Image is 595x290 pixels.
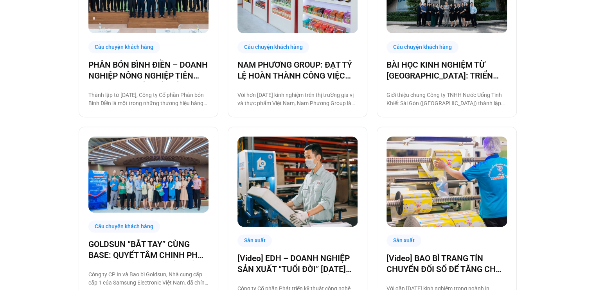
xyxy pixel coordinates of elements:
[386,235,421,247] div: Sản xuất
[386,91,507,107] p: Giới thiệu chung Công ty TNHH Nước Uống Tinh Khiết Sài Gòn ([GEOGRAPHIC_DATA]) thành lập [DATE] b...
[88,41,160,53] div: Câu chuyện khách hàng
[237,253,358,275] a: [Video] EDH – DOANH NGHIỆP SẢN XUẤT “TUỔI ĐỜI” [DATE] VÀ CÂU CHUYỆN CHUYỂN ĐỔI SỐ CÙNG [DOMAIN_NAME]
[88,220,160,233] div: Câu chuyện khách hàng
[237,91,358,107] p: Với hơn [DATE] kinh nghiệm trên thị trường gia vị và thực phẩm Việt Nam, Nam Phương Group là đơn ...
[237,136,358,227] a: Doanh-nghiep-san-xua-edh-chuyen-doi-so-cung-base
[88,239,209,261] a: GOLDSUN “BẮT TAY” CÙNG BASE: QUYẾT TÂM CHINH PHỤC CHẶNG ĐƯỜNG CHUYỂN ĐỔI SỐ TOÀN DIỆN
[237,59,358,81] a: NAM PHƯƠNG GROUP: ĐẠT TỶ LỆ HOÀN THÀNH CÔNG VIỆC ĐÚNG HẠN TỚI 93% NHỜ BASE PLATFORM
[237,235,272,247] div: Sản xuất
[88,136,209,213] img: Số hóa các quy trình làm việc cùng Base.vn là một bước trung gian cực kỳ quan trọng để Goldsun xâ...
[88,270,209,287] p: Công ty CP In và Bao bì Goldsun, Nhà cung cấp cấp 1 của Samsung Electronic Việt Nam, đã chính thứ...
[88,91,209,107] p: Thành lập từ [DATE], Công ty Cổ phần Phân bón Bình Điền là một trong những thương hiệu hàng đầu c...
[386,41,458,53] div: Câu chuyện khách hàng
[237,136,358,227] img: Doanh-nghiep-san-xua-edh-chuyen-doi-so-cung-base
[386,59,507,81] a: BÀI HỌC KINH NGHIỆM TỪ [GEOGRAPHIC_DATA]: TRIỂN KHAI CÔNG NGHỆ CHO BA THẾ HỆ NHÂN SỰ
[88,59,209,81] a: PHÂN BÓN BÌNH ĐIỀN – DOANH NGHIỆP NÔNG NGHIỆP TIÊN PHONG CHUYỂN ĐỔI SỐ
[386,253,507,275] a: [Video] BAO BÌ TRANG TÍN CHUYỂN ĐỐI SỐ ĐỂ TĂNG CHẤT LƯỢNG, GIẢM CHI PHÍ
[88,136,209,213] a: Số hóa các quy trình làm việc cùng Base.vn là một bước trung gian cực kỳ quan trọng để Goldsun xâ...
[237,41,309,53] div: Câu chuyện khách hàng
